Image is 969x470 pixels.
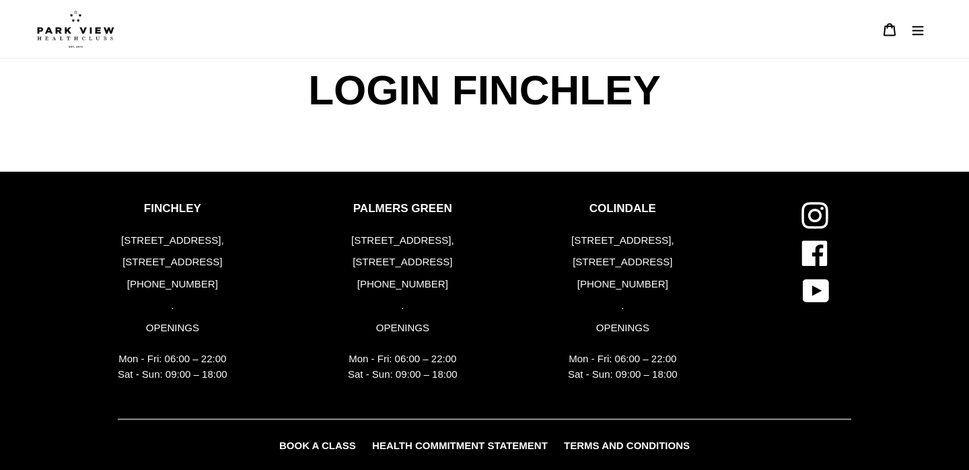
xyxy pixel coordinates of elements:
p: Mon - Fri: 06:00 – 22:00 Sat - Sun: 09:00 – 18:00 [118,351,227,382]
p: OPENINGS [348,321,458,336]
p: COLINDALE [568,202,678,215]
a: HEALTH COMMITMENT STATEMENT [365,436,554,456]
p: . [568,298,678,314]
p: OPENINGS [118,321,227,336]
p: [STREET_ADDRESS], [118,233,227,248]
a: TERMS AND CONDITIONS [557,436,696,456]
p: [STREET_ADDRESS] [348,255,458,270]
p: [PHONE_NUMBER] [348,277,458,292]
p: [STREET_ADDRESS], [568,233,678,248]
p: [STREET_ADDRESS] [568,255,678,270]
p: OPENINGS [568,321,678,336]
p: Mon - Fri: 06:00 – 22:00 Sat - Sun: 09:00 – 18:00 [568,351,678,382]
img: Park view health clubs is a gym near you. [37,10,114,48]
p: [PHONE_NUMBER] [118,277,227,292]
p: PALMERS GREEN [348,202,458,215]
button: Menu [904,15,932,44]
span: TERMS AND CONDITIONS [564,440,690,451]
p: . [118,298,227,314]
p: [STREET_ADDRESS] [118,255,227,270]
p: . [348,298,458,314]
p: Mon - Fri: 06:00 – 22:00 Sat - Sun: 09:00 – 18:00 [348,351,458,382]
a: BOOK A CLASS [273,436,363,456]
p: FINCHLEY [118,202,227,215]
span: LOGIN FINCHLEY [305,59,664,122]
p: [PHONE_NUMBER] [568,277,678,292]
p: [STREET_ADDRESS], [348,233,458,248]
span: HEALTH COMMITMENT STATEMENT [372,440,548,451]
span: BOOK A CLASS [279,440,356,451]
